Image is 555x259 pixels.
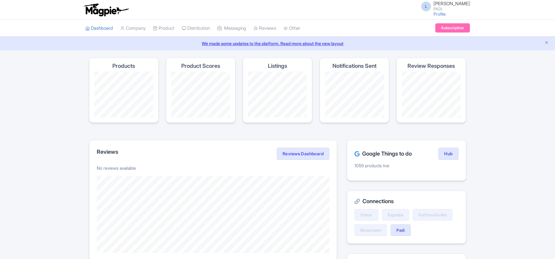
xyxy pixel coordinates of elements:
a: Product [153,20,174,37]
small: PADI [433,7,470,11]
a: Musement [354,224,387,236]
a: Dashboard [85,20,113,37]
a: Padi [391,224,411,236]
span: L [421,2,431,11]
h2: Reviews [97,149,118,155]
h4: Notifications Sent [332,63,377,69]
a: Company [120,20,146,37]
h2: Connections [354,198,458,204]
a: Viator [354,209,378,221]
a: We made some updates to the platform. Read more about the new layout [4,40,551,47]
button: Close announcement [544,40,549,47]
a: Expedia [382,209,409,221]
a: L [PERSON_NAME] PADI [418,1,470,11]
span: [PERSON_NAME] [433,1,470,6]
a: Reviews Dashboard [277,148,329,160]
h4: Products [112,63,135,69]
a: Distribution [182,20,210,37]
a: Profile [433,11,446,17]
p: 1059 products live [354,162,458,169]
h4: Review Responses [407,63,455,69]
a: Reviews [253,20,276,37]
h4: Product Scores [181,63,220,69]
img: logo-ab69f6fb50320c5b225c76a69d11143b.png [82,3,130,17]
p: No reviews available [97,165,330,171]
h2: Google Things to do [354,151,412,157]
a: Subscription [435,23,470,33]
a: GetYourGuide [413,209,452,221]
h4: Listings [268,63,287,69]
a: Hub [438,148,458,160]
a: Other [283,20,300,37]
a: Messaging [217,20,246,37]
